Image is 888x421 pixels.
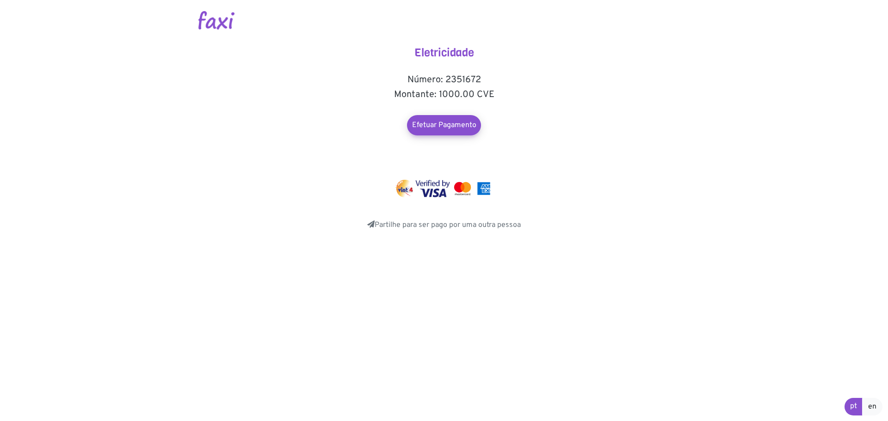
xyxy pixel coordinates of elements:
[862,398,882,415] a: en
[351,46,536,60] h4: Eletricidade
[452,180,473,197] img: mastercard
[415,180,450,197] img: visa
[351,89,536,100] h5: Montante: 1000.00 CVE
[395,180,414,197] img: vinti4
[367,220,521,230] a: Partilhe para ser pago por uma outra pessoa
[845,398,863,415] a: pt
[407,115,481,135] a: Efetuar Pagamento
[475,180,493,197] img: mastercard
[351,74,536,85] h5: Número: 2351672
